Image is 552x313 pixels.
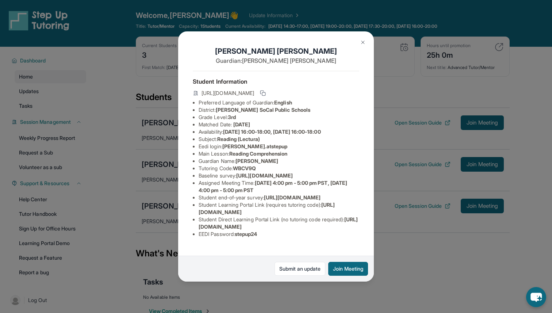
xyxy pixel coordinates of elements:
li: Baseline survey : [199,172,359,179]
li: Matched Date: [199,121,359,128]
li: Student Learning Portal Link (requires tutoring code) : [199,201,359,216]
span: Reading Comprehension [229,150,287,157]
p: Guardian: [PERSON_NAME] [PERSON_NAME] [193,56,359,65]
button: chat-button [526,287,546,307]
li: Preferred Language of Guardian: [199,99,359,106]
span: [URL][DOMAIN_NAME] [236,172,293,179]
li: Main Lesson : [199,150,359,157]
li: Eedi login : [199,143,359,150]
li: EEDI Password : [199,230,359,238]
button: Copy link [258,89,267,98]
li: Grade Level: [199,114,359,121]
span: 3rd [228,114,236,120]
li: Assigned Meeting Time : [199,179,359,194]
img: Close Icon [360,39,366,45]
span: [DATE] [233,121,250,127]
span: [PERSON_NAME] SoCal Public Schools [216,107,310,113]
h4: Student Information [193,77,359,86]
span: stepup24 [235,231,257,237]
span: [PERSON_NAME] [235,158,278,164]
li: Subject : [199,135,359,143]
span: [DATE] 4:00 pm - 5:00 pm PST, [DATE] 4:00 pm - 5:00 pm PST [199,180,347,193]
span: [DATE] 16:00-18:00, [DATE] 16:00-18:00 [223,129,321,135]
button: Join Meeting [328,262,368,276]
span: English [274,99,292,106]
span: Reading (Lectura) [217,136,260,142]
li: Guardian Name : [199,157,359,165]
li: Student Direct Learning Portal Link (no tutoring code required) : [199,216,359,230]
span: [URL][DOMAIN_NAME] [202,89,254,97]
li: Student end-of-year survey : [199,194,359,201]
li: District: [199,106,359,114]
li: Tutoring Code : [199,165,359,172]
span: [URL][DOMAIN_NAME] [264,194,321,201]
span: WBCV9Q [233,165,256,171]
h1: [PERSON_NAME] [PERSON_NAME] [193,46,359,56]
span: [PERSON_NAME].atstepup [222,143,288,149]
li: Availability: [199,128,359,135]
a: Submit an update [275,262,325,276]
